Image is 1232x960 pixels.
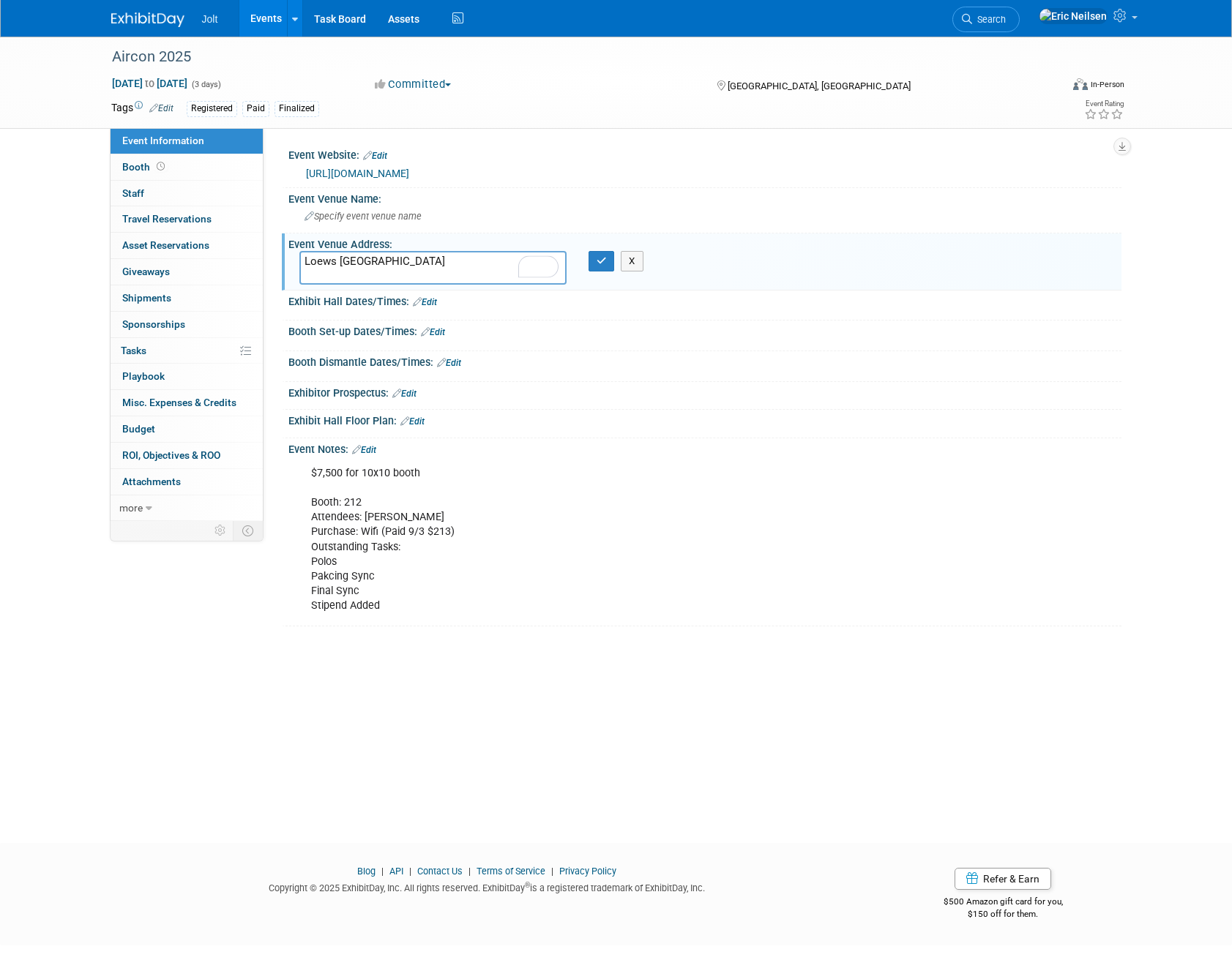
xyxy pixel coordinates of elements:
[400,416,425,427] a: Edit
[111,390,263,416] a: Misc. Expenses & Credits
[288,290,1121,310] div: Exhibit Hall Dates/Times:
[122,449,220,461] span: ROI, Objectives & ROO
[728,80,911,91] span: [GEOGRAPHIC_DATA], [GEOGRAPHIC_DATA]
[413,297,437,307] a: Edit
[465,866,474,877] span: |
[288,233,1121,252] div: Event Venue Address:
[122,239,209,251] span: Asset Reservations
[107,44,1039,70] div: Aircon 2025
[955,868,1051,890] a: Refer & Earn
[111,100,173,117] td: Tags
[288,144,1121,163] div: Event Website:
[122,266,170,277] span: Giveaways
[119,502,143,514] span: more
[357,866,376,877] a: Blog
[208,521,234,540] td: Personalize Event Tab Strip
[974,76,1125,98] div: Event Format
[885,908,1121,920] div: $150 off for them.
[352,445,376,455] a: Edit
[548,866,557,877] span: |
[275,101,319,116] div: Finalized
[306,168,409,179] a: [URL][DOMAIN_NAME]
[202,13,218,25] span: Jolt
[122,423,155,435] span: Budget
[111,443,263,468] a: ROI, Objectives & ROO
[242,101,269,116] div: Paid
[288,410,1121,429] div: Exhibit Hall Floor Plan:
[370,77,457,92] button: Committed
[301,459,960,620] div: $7,500 for 10x10 booth Booth: 212 Attendees: [PERSON_NAME] Purchase: Wifi (Paid 9/3 $213) Outstan...
[972,14,1006,25] span: Search
[378,866,387,877] span: |
[288,188,1121,206] div: Event Venue Name:
[952,7,1020,32] a: Search
[111,285,263,311] a: Shipments
[122,292,171,304] span: Shipments
[559,866,616,877] a: Privacy Policy
[417,866,463,877] a: Contact Us
[121,345,146,356] span: Tasks
[477,866,545,877] a: Terms of Service
[111,416,263,442] a: Budget
[122,370,165,382] span: Playbook
[111,338,263,364] a: Tasks
[111,181,263,206] a: Staff
[299,251,567,285] textarea: To enrich screen reader interactions, please activate Accessibility in Grammarly extension settings
[122,187,144,199] span: Staff
[392,389,417,399] a: Edit
[190,80,221,89] span: (3 days)
[288,438,1121,457] div: Event Notes:
[363,151,387,161] a: Edit
[111,77,188,90] span: [DATE] [DATE]
[149,103,173,113] a: Edit
[1039,8,1108,24] img: Eric Neilsen
[122,318,185,330] span: Sponsorships
[111,469,263,495] a: Attachments
[621,251,643,271] button: X
[122,397,236,408] span: Misc. Expenses & Credits
[111,206,263,232] a: Travel Reservations
[885,886,1121,920] div: $500 Amazon gift card for you,
[122,161,168,173] span: Booth
[111,878,864,895] div: Copyright © 2025 ExhibitDay, Inc. All rights reserved. ExhibitDay is a registered trademark of Ex...
[389,866,403,877] a: API
[111,12,184,27] img: ExhibitDay
[406,866,415,877] span: |
[111,233,263,258] a: Asset Reservations
[288,351,1121,370] div: Booth Dismantle Dates/Times:
[288,320,1121,340] div: Booth Set-up Dates/Times:
[143,78,157,89] span: to
[154,161,168,172] span: Booth not reserved yet
[233,521,263,540] td: Toggle Event Tabs
[111,154,263,180] a: Booth
[122,135,204,146] span: Event Information
[122,213,212,225] span: Travel Reservations
[111,312,263,337] a: Sponsorships
[421,327,445,337] a: Edit
[437,358,461,368] a: Edit
[305,211,422,222] span: Specify event venue name
[525,881,530,889] sup: ®
[288,382,1121,401] div: Exhibitor Prospectus:
[1084,100,1124,108] div: Event Rating
[111,495,263,521] a: more
[111,364,263,389] a: Playbook
[111,259,263,285] a: Giveaways
[187,101,237,116] div: Registered
[122,476,181,487] span: Attachments
[1073,78,1088,90] img: Format-Inperson.png
[111,128,263,154] a: Event Information
[1090,79,1124,90] div: In-Person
